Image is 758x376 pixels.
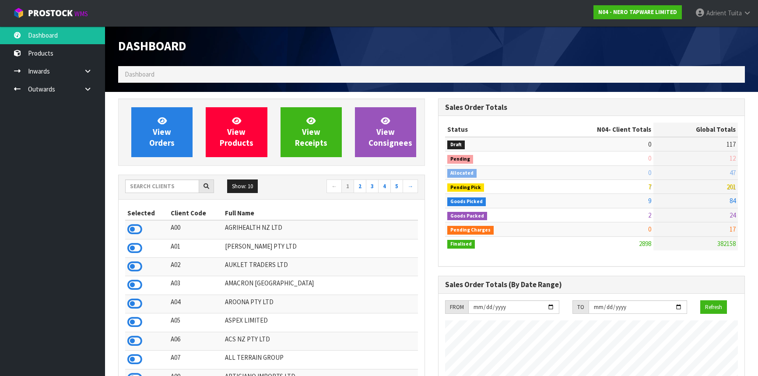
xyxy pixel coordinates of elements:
[368,116,412,148] span: View Consignees
[447,183,484,192] span: Pending Pick
[223,276,418,295] td: AMACRON [GEOGRAPHIC_DATA]
[295,116,327,148] span: View Receipts
[168,206,223,220] th: Client Code
[366,179,379,193] a: 3
[223,206,418,220] th: Full Name
[726,140,736,148] span: 117
[653,123,738,137] th: Global Totals
[648,169,651,177] span: 0
[597,125,608,134] span: N04
[403,179,418,193] a: →
[447,169,477,178] span: Allocated
[223,220,418,239] td: AGRIHEALTH NZ LTD
[648,211,651,219] span: 2
[223,332,418,350] td: ACS NZ PTY LTD
[447,226,494,235] span: Pending Charges
[717,239,736,248] span: 382158
[730,225,736,233] span: 17
[131,107,193,157] a: ViewOrders
[730,197,736,205] span: 84
[227,179,258,193] button: Show: 10
[639,239,651,248] span: 2898
[445,281,738,289] h3: Sales Order Totals (By Date Range)
[648,154,651,162] span: 0
[445,300,468,314] div: FROM
[223,313,418,332] td: ASPEX LIMITED
[445,123,541,137] th: Status
[572,300,589,314] div: TO
[730,154,736,162] span: 12
[125,206,168,220] th: Selected
[593,5,682,19] a: N04 - NERO TAPWARE LIMITED
[168,258,223,276] td: A02
[149,116,175,148] span: View Orders
[168,295,223,313] td: A04
[220,116,253,148] span: View Products
[541,123,653,137] th: - Client Totals
[168,220,223,239] td: A00
[168,239,223,257] td: A01
[447,240,475,249] span: Finalised
[168,332,223,350] td: A06
[168,351,223,369] td: A07
[223,258,418,276] td: AUKLET TRADERS LTD
[206,107,267,157] a: ViewProducts
[728,9,742,17] span: Tuita
[648,183,651,191] span: 7
[223,351,418,369] td: ALL TERRAIN GROUP
[341,179,354,193] a: 1
[648,225,651,233] span: 0
[74,10,88,18] small: WMS
[447,155,473,164] span: Pending
[730,211,736,219] span: 24
[125,179,199,193] input: Search clients
[648,197,651,205] span: 9
[223,295,418,313] td: AROONA PTY LTD
[125,70,154,78] span: Dashboard
[168,276,223,295] td: A03
[390,179,403,193] a: 5
[354,179,366,193] a: 2
[278,179,418,195] nav: Page navigation
[378,179,391,193] a: 4
[730,169,736,177] span: 47
[726,183,736,191] span: 201
[223,239,418,257] td: [PERSON_NAME] PTY LTD
[118,38,186,54] span: Dashboard
[28,7,73,19] span: ProStock
[326,179,342,193] a: ←
[598,8,677,16] strong: N04 - NERO TAPWARE LIMITED
[281,107,342,157] a: ViewReceipts
[447,197,486,206] span: Goods Picked
[168,313,223,332] td: A05
[355,107,416,157] a: ViewConsignees
[706,9,726,17] span: Adrient
[13,7,24,18] img: cube-alt.png
[447,212,487,221] span: Goods Packed
[648,140,651,148] span: 0
[447,141,465,149] span: Draft
[700,300,727,314] button: Refresh
[445,103,738,112] h3: Sales Order Totals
